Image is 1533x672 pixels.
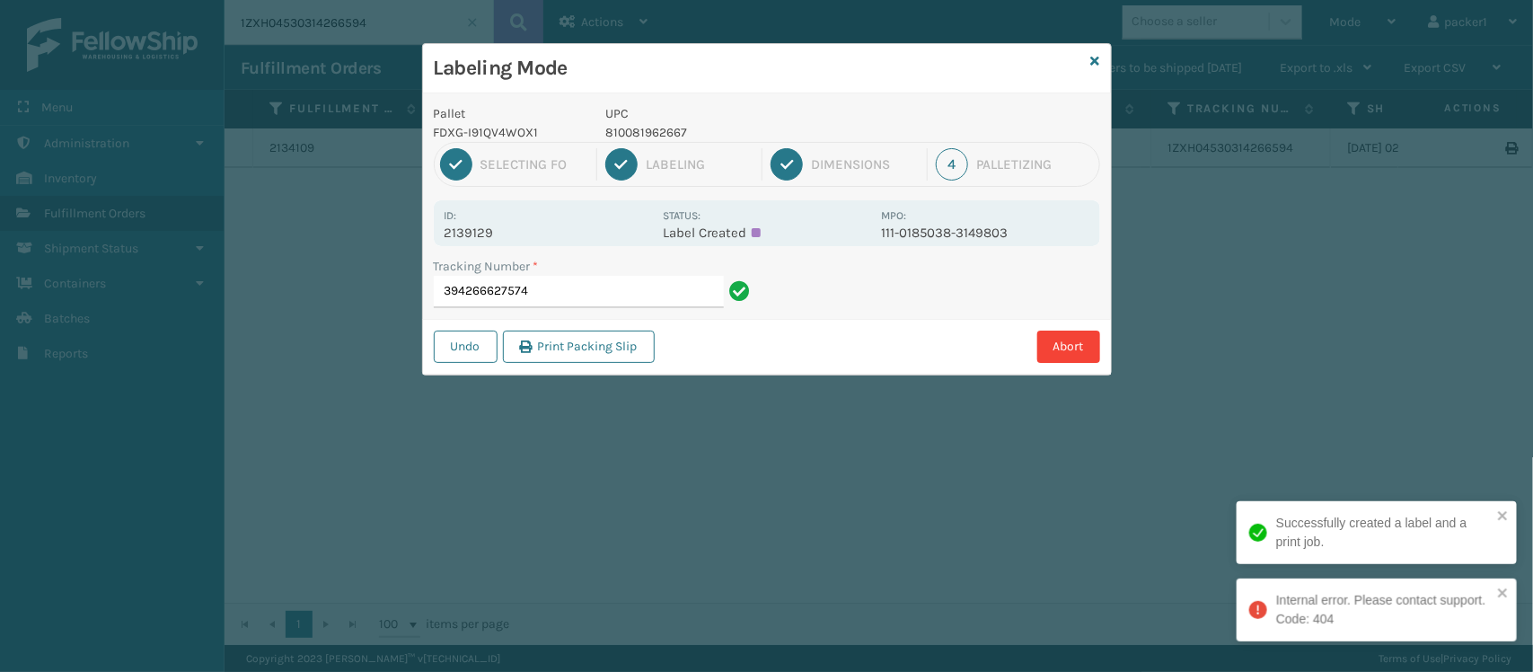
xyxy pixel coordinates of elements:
p: 111-0185038-3149803 [881,225,1088,241]
div: Labeling [646,156,753,172]
button: Undo [434,331,498,363]
div: Successfully created a label and a print job. [1276,514,1492,552]
p: 810081962667 [605,123,870,142]
label: Tracking Number [434,257,539,276]
div: 3 [771,148,803,181]
button: close [1497,508,1510,526]
p: UPC [605,104,870,123]
div: 2 [605,148,638,181]
div: 4 [936,148,968,181]
button: Print Packing Slip [503,331,655,363]
div: Internal error. Please contact support. Code: 404 [1276,591,1492,629]
p: Pallet [434,104,585,123]
p: FDXG-I91QV4WOX1 [434,123,585,142]
button: Abort [1037,331,1100,363]
label: Id: [445,209,457,222]
p: 2139129 [445,225,652,241]
div: 1 [440,148,472,181]
div: Palletizing [976,156,1093,172]
div: Dimensions [811,156,919,172]
label: MPO: [881,209,906,222]
button: close [1497,586,1510,603]
p: Label Created [663,225,870,241]
label: Status: [663,209,700,222]
div: Selecting FO [480,156,588,172]
h3: Labeling Mode [434,55,1084,82]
